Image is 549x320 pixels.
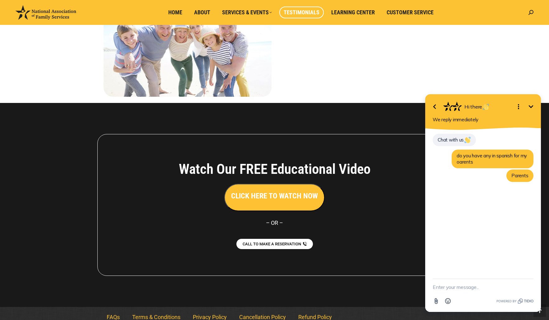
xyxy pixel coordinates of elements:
span: Learning Center [331,9,375,16]
h4: Watch Our FREE Educational Video [144,161,405,178]
h3: CLICK HERE TO WATCH NOW [231,191,318,201]
a: About [190,7,215,18]
img: Family Trust Services [104,13,272,97]
a: CALL TO MAKE A RESERVATION [236,239,313,249]
iframe: Tidio Chat [417,88,549,320]
a: Learning Center [327,7,379,18]
span: Testimonials [284,9,319,16]
a: CLICK HERE TO WATCH NOW [224,193,325,200]
span: About [194,9,210,16]
span: Customer Service [387,9,434,16]
a: Home [164,7,187,18]
span: – OR – [266,220,283,226]
span: Services & Events [222,9,272,16]
a: Testimonials [279,7,324,18]
span: CALL TO MAKE A RESERVATION [243,242,301,246]
a: Customer Service [382,7,438,18]
img: National Association of Family Services [16,5,76,20]
span: Home [168,9,182,16]
button: CLICK HERE TO WATCH NOW [224,184,325,211]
